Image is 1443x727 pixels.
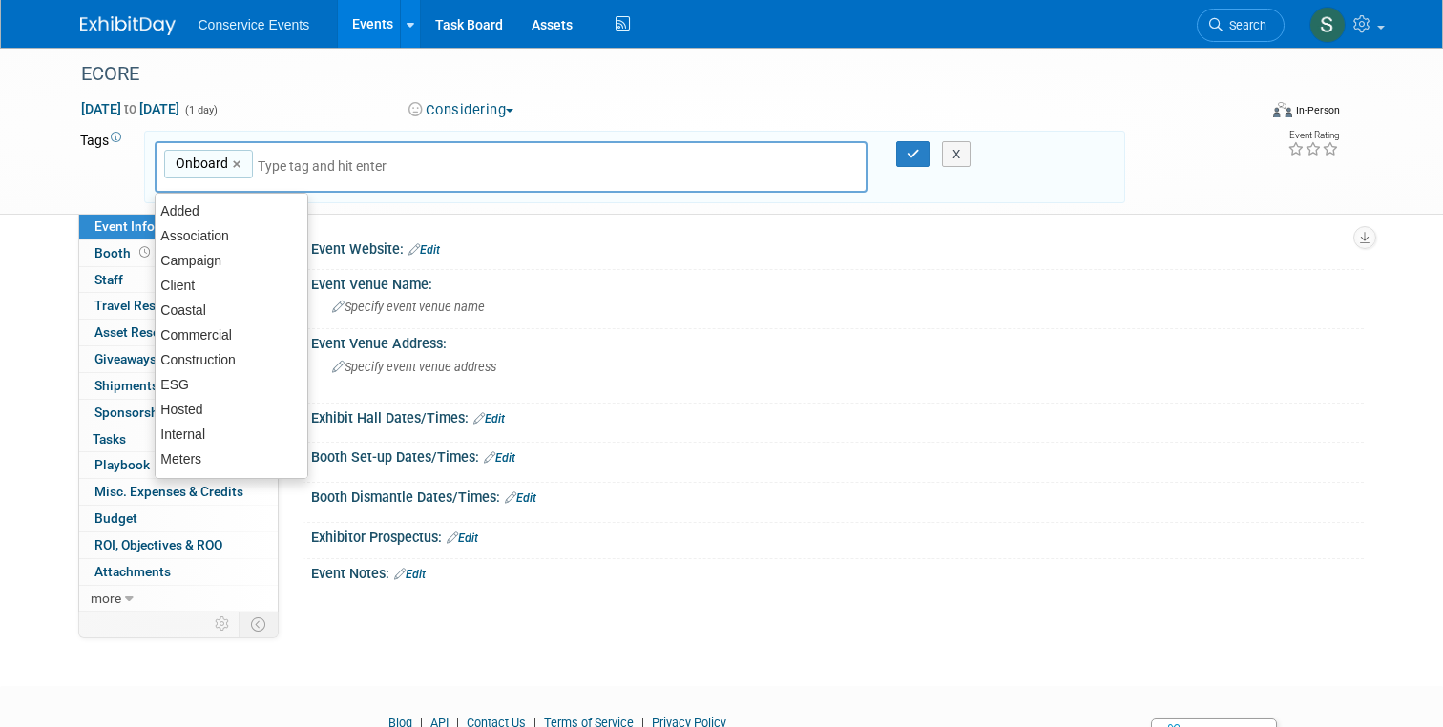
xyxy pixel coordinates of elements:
a: Search [1197,9,1285,42]
img: Format-Inperson.png [1273,102,1292,117]
a: × [233,154,245,176]
span: Giveaways [94,351,157,366]
span: Misc. Expenses & Credits [94,484,243,499]
div: Hosted [156,397,307,422]
span: [DATE] [DATE] [80,100,180,117]
div: Exhibit Hall Dates/Times: [311,404,1364,428]
span: Booth [94,245,154,260]
button: X [942,141,972,168]
div: Construction [156,347,307,372]
a: Edit [484,451,515,465]
a: Event Information [79,214,278,239]
span: Shipments [94,378,158,393]
div: Coastal [156,298,307,322]
div: In-Person [1295,103,1340,117]
span: Onboard [172,154,228,173]
a: Edit [408,243,440,257]
div: Client [156,273,307,298]
span: more [91,591,121,606]
div: MF [156,471,307,496]
div: Event Notes: [311,559,1364,584]
td: Personalize Event Tab Strip [206,612,240,636]
span: Specify event venue name [332,300,485,314]
a: Tasks [79,426,278,452]
span: (1 day) [183,104,218,116]
img: ExhibitDay [80,16,176,35]
div: Exhibitor Prospectus: [311,523,1364,548]
div: Association [156,223,307,248]
div: Booth Set-up Dates/Times: [311,443,1364,467]
a: Asset Reservations [79,320,278,345]
span: Travel Reservations [94,298,211,313]
span: Sponsorships [94,405,177,420]
div: Commercial [156,322,307,347]
a: Travel Reservations [79,293,278,319]
a: Edit [447,531,478,545]
div: Booth Dismantle Dates/Times: [311,483,1364,508]
div: Added [156,198,307,223]
div: Event Rating [1287,131,1339,140]
a: Edit [473,412,505,426]
button: Considering [402,100,521,120]
div: Event Venue Name: [311,270,1364,294]
span: Tasks [93,431,126,447]
a: Budget [79,506,278,531]
img: Savannah Doctor [1309,7,1346,43]
span: Event Information [94,218,201,234]
span: Staff [94,272,123,287]
span: Conservice Events [199,17,310,32]
span: Playbook [94,457,150,472]
span: Asset Reservations [94,324,208,340]
span: Budget [94,510,137,526]
div: Event Format [1154,99,1340,128]
a: more [79,586,278,612]
a: Playbook [79,452,278,478]
a: Misc. Expenses & Credits [79,479,278,505]
a: Attachments [79,559,278,585]
input: Type tag and hit enter [258,156,410,176]
a: Edit [394,568,426,581]
td: Tags [80,131,127,204]
a: Sponsorships [79,400,278,426]
span: to [121,101,139,116]
a: ROI, Objectives & ROO [79,532,278,558]
td: Toggle Event Tabs [239,612,278,636]
div: Meters [156,447,307,471]
a: Staff [79,267,278,293]
span: Search [1223,18,1266,32]
div: Event Venue Address: [311,329,1364,353]
span: Booth not reserved yet [136,245,154,260]
span: Attachments [94,564,171,579]
a: Shipments [79,373,278,399]
a: Edit [505,491,536,505]
span: Specify event venue address [332,360,496,374]
a: Giveaways [79,346,278,372]
div: ESG [156,372,307,397]
div: Internal [156,422,307,447]
a: Booth [79,240,278,266]
span: ROI, Objectives & ROO [94,537,222,552]
div: ECORE [74,57,1233,92]
div: Campaign [156,248,307,273]
div: Event Website: [311,235,1364,260]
